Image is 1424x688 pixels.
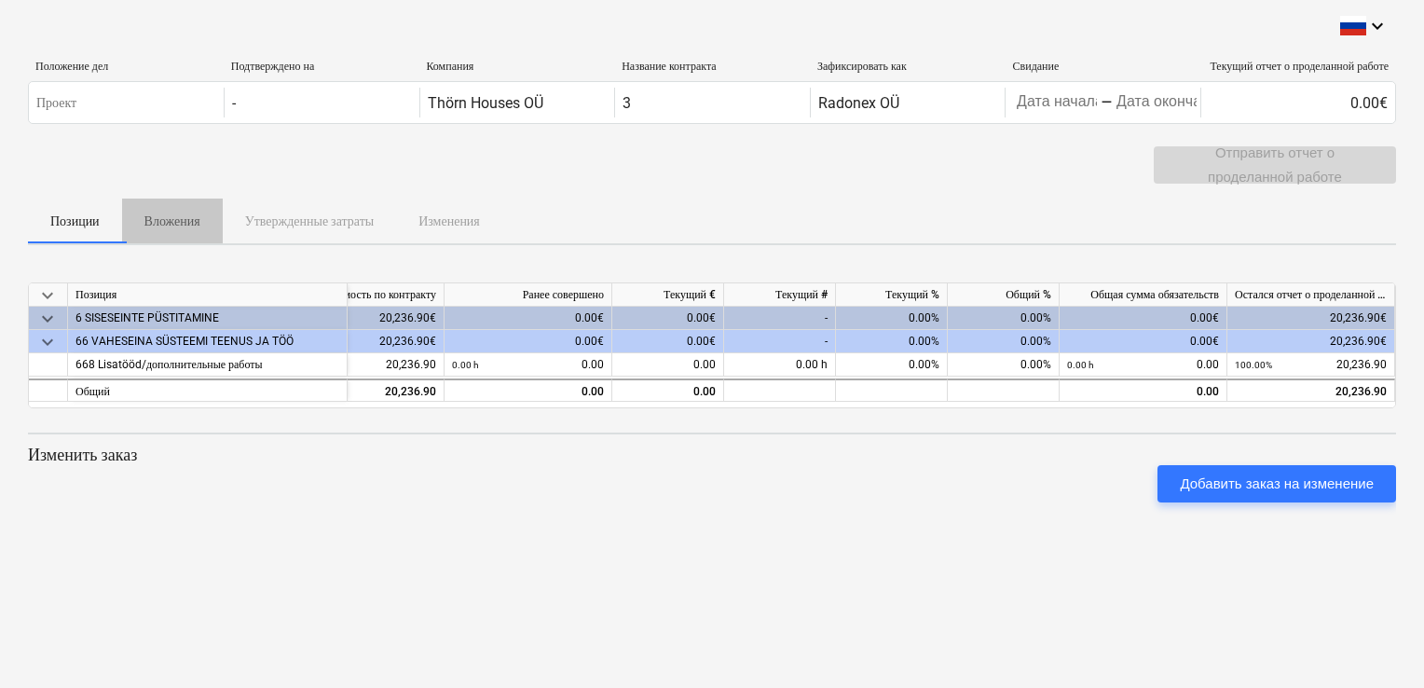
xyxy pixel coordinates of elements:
[1208,60,1389,74] div: Текущий отчет о проделанной работе
[948,330,1060,353] div: 0.00%
[75,330,339,353] div: 66 VAHESEINA SÜSTEEMI TEENUS JA TÖÖ
[622,60,802,74] div: Название контракта
[452,353,604,377] div: 0.00
[1013,60,1194,74] div: Свидание
[836,353,948,377] div: 0.00%
[1060,283,1227,307] div: Общая сумма обязательств
[1180,472,1374,496] div: Добавить заказ на изменение
[452,380,604,404] div: 0.00
[1235,380,1387,404] div: 20,236.90
[612,330,724,353] div: 0.00€
[612,378,724,402] div: 0.00
[1101,97,1113,108] div: -
[50,212,100,231] p: Позиции
[1366,15,1389,37] i: keyboard_arrow_down
[1157,465,1396,502] button: Добавить заказ на изменение
[232,94,236,112] div: -
[75,307,339,330] div: 6 SISESEINTE PÜSTITAMINE
[1227,307,1395,330] div: 20,236.90€
[426,60,607,74] div: Компания
[818,94,899,112] div: Radonex OÜ
[1235,353,1387,377] div: 20,236.90
[817,60,998,74] div: Зафиксировать как
[836,283,948,307] div: Текущий %
[144,212,200,231] p: Вложения
[836,330,948,353] div: 0.00%
[948,283,1060,307] div: Общий %
[623,94,631,112] div: 3
[1067,353,1219,377] div: 0.00
[1235,360,1272,370] small: 100.00%
[948,307,1060,330] div: 0.00%
[1200,88,1395,117] div: 0.00€
[724,330,836,353] div: -
[612,353,724,377] div: 0.00
[1060,378,1227,402] div: 0.00
[36,93,76,113] p: Проект
[724,307,836,330] div: -
[1060,330,1227,353] div: 0.00€
[724,283,836,307] div: Текущий #
[445,307,612,330] div: 0.00€
[1113,89,1200,116] input: Дата окончания
[231,60,412,74] div: Подтверждено на
[836,307,948,330] div: 0.00%
[445,330,612,353] div: 0.00€
[1227,283,1395,307] div: Остался отчет о проделанной работе
[35,60,216,74] div: Положение дел
[948,353,1060,377] div: 0.00%
[75,353,339,377] div: 668 Lisatööd/дополнительные работы
[68,283,348,307] div: Позиция
[1067,360,1094,370] small: 0.00 h
[445,283,612,307] div: Ранее совершено
[612,307,724,330] div: 0.00€
[36,330,59,352] span: keyboard_arrow_down
[724,353,836,377] div: 0.00 h
[68,378,348,402] div: Общий
[36,307,59,329] span: keyboard_arrow_down
[612,283,724,307] div: Текущий €
[28,444,1396,466] p: Изменить заказ
[428,94,543,112] div: Thörn Houses OÜ
[452,360,479,370] small: 0.00 h
[1013,89,1101,116] input: Дата начала
[1227,330,1395,353] div: 20,236.90€
[36,283,59,306] span: keyboard_arrow_down
[1060,307,1227,330] div: 0.00€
